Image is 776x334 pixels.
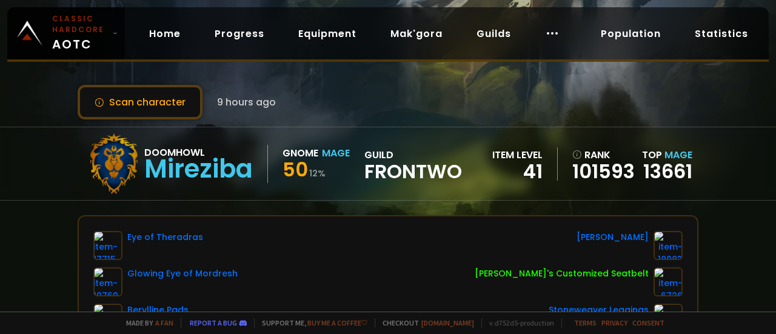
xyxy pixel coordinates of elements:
a: Guilds [467,21,521,46]
span: 50 [283,156,308,183]
div: 41 [492,162,543,181]
a: Buy me a coffee [307,318,367,327]
a: Statistics [685,21,758,46]
span: Checkout [375,318,474,327]
div: guild [364,147,462,181]
span: Support me, [254,318,367,327]
a: 101593 [572,162,635,181]
a: Report a bug [190,318,237,327]
div: Mage [322,145,350,161]
a: Mak'gora [381,21,452,46]
div: Eye of Theradras [127,231,203,244]
span: AOTC [52,13,108,53]
div: Doomhowl [144,145,253,160]
a: 13661 [643,158,692,185]
a: [DOMAIN_NAME] [421,318,474,327]
div: Stoneweaver Leggings [549,304,649,316]
a: Home [139,21,190,46]
div: Berylline Pads [127,304,189,316]
div: Mireziba [144,160,253,178]
a: Classic HardcoreAOTC [7,7,125,59]
img: item-10769 [93,267,122,296]
div: [PERSON_NAME]'s Customized Seatbelt [475,267,649,280]
span: Made by [119,318,173,327]
a: Terms [574,318,597,327]
a: Consent [632,318,664,327]
div: Top [642,147,692,162]
img: item-18083 [654,231,683,260]
div: Glowing Eye of Mordresh [127,267,238,280]
a: Population [591,21,671,46]
span: 9 hours ago [217,95,276,110]
button: Scan character [78,85,202,119]
img: item-6726 [654,267,683,296]
small: Classic Hardcore [52,13,108,35]
a: a fan [155,318,173,327]
span: Frontwo [364,162,462,181]
div: rank [572,147,635,162]
div: Gnome [283,145,318,161]
img: item-17715 [93,231,122,260]
span: v. d752d5 - production [481,318,554,327]
div: item level [492,147,543,162]
a: Progress [205,21,274,46]
a: Equipment [289,21,366,46]
span: Mage [664,148,692,162]
a: Privacy [601,318,627,327]
div: [PERSON_NAME] [577,231,649,244]
small: 12 % [309,167,326,179]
